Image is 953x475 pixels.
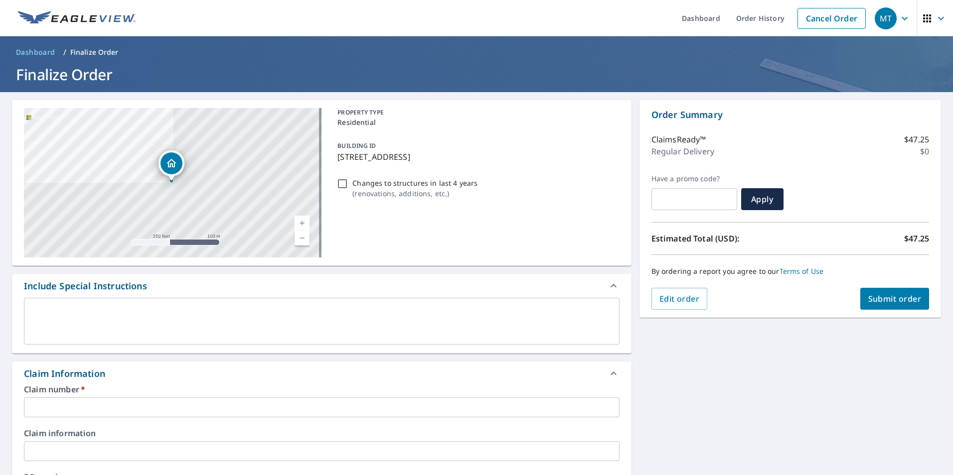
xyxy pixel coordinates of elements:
[63,46,66,58] li: /
[651,288,708,310] button: Edit order
[352,188,477,199] p: ( renovations, additions, etc. )
[860,288,930,310] button: Submit order
[659,293,700,304] span: Edit order
[16,47,55,57] span: Dashboard
[920,145,929,157] p: $0
[18,11,136,26] img: EV Logo
[904,233,929,244] p: $47.25
[12,274,632,298] div: Include Special Instructions
[295,231,310,245] a: Current Level 17, Zoom Out
[12,44,59,60] a: Dashboard
[797,8,866,29] a: Cancel Order
[651,133,706,145] p: ClaimsReady™
[780,266,824,276] a: Terms of Use
[12,44,941,60] nav: breadcrumb
[159,150,184,181] div: Dropped pin, building 1, Residential property, 3708 Piedmont Ct Plano, TX 75075
[651,233,791,244] p: Estimated Total (USD):
[24,367,105,380] div: Claim Information
[295,216,310,231] a: Current Level 17, Zoom In
[651,267,929,276] p: By ordering a report you agree to our
[24,279,147,293] div: Include Special Instructions
[749,194,776,205] span: Apply
[337,108,615,117] p: PROPERTY TYPE
[12,361,632,385] div: Claim Information
[651,108,929,121] p: Order Summary
[24,429,620,437] label: Claim information
[24,385,620,393] label: Claim number
[868,293,922,304] span: Submit order
[875,7,897,29] div: MT
[337,117,615,127] p: Residential
[70,47,119,57] p: Finalize Order
[904,133,929,145] p: $47.25
[741,188,784,210] button: Apply
[651,174,737,183] label: Have a promo code?
[651,145,714,157] p: Regular Delivery
[12,64,941,85] h1: Finalize Order
[337,141,376,150] p: BUILDING ID
[337,151,615,163] p: [STREET_ADDRESS]
[352,178,477,188] p: Changes to structures in last 4 years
